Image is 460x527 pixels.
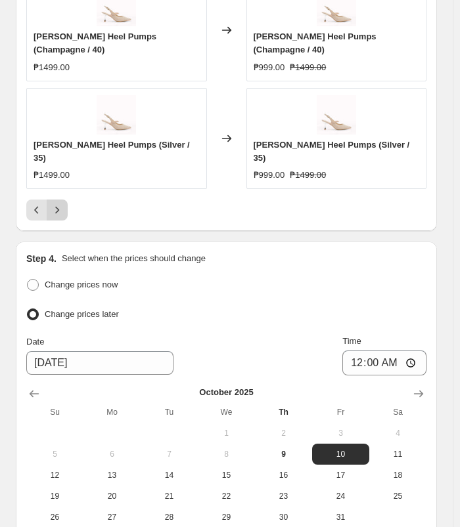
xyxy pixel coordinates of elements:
[146,449,193,459] span: 7
[312,486,369,507] button: Friday October 24 2025
[254,32,377,54] span: [PERSON_NAME] Heel Pumps (Champagne / 40)
[317,512,364,522] span: 31
[375,407,421,417] span: Sa
[26,444,83,465] button: Sunday October 5 2025
[260,407,307,417] span: Th
[260,491,307,501] span: 23
[146,512,193,522] span: 28
[198,486,255,507] button: Wednesday October 22 2025
[89,512,135,522] span: 27
[317,449,364,459] span: 10
[255,402,312,423] th: Thursday
[141,402,198,423] th: Tuesday
[255,465,312,486] button: Thursday October 16 2025
[34,32,156,54] span: [PERSON_NAME] Heel Pumps (Champagne / 40)
[312,444,369,465] button: Friday October 10 2025
[45,280,118,289] span: Change prices now
[89,449,135,459] span: 6
[203,491,250,501] span: 22
[83,465,141,486] button: Monday October 13 2025
[254,61,285,74] div: ₱999.00
[317,95,356,135] img: Douglas_Champagne_1_80x.jpg
[32,512,78,522] span: 26
[369,402,426,423] th: Saturday
[47,200,68,221] button: Next
[146,491,193,501] span: 21
[141,465,198,486] button: Tuesday October 14 2025
[146,407,193,417] span: Tu
[83,402,141,423] th: Monday
[141,444,198,465] button: Tuesday October 7 2025
[203,407,250,417] span: We
[34,169,70,182] div: ₱1499.00
[260,470,307,480] span: 16
[254,169,285,182] div: ₱999.00
[26,252,57,265] h2: Step 4.
[255,486,312,507] button: Thursday October 23 2025
[198,402,255,423] th: Wednesday
[255,423,312,444] button: Thursday October 2 2025
[375,428,421,438] span: 4
[342,350,426,375] input: 12:00
[26,337,44,347] span: Date
[254,140,410,163] span: [PERSON_NAME] Heel Pumps (Silver / 35)
[342,336,361,346] span: Time
[89,470,135,480] span: 13
[375,470,421,480] span: 18
[369,423,426,444] button: Saturday October 4 2025
[260,428,307,438] span: 2
[260,512,307,522] span: 30
[26,200,68,221] nav: Pagination
[32,407,78,417] span: Su
[369,444,426,465] button: Saturday October 11 2025
[26,351,173,375] input: 10/9/2025
[408,383,429,404] button: Show next month, November 2025
[317,407,364,417] span: Fr
[317,470,364,480] span: 17
[375,491,421,501] span: 25
[203,428,250,438] span: 1
[312,465,369,486] button: Friday October 17 2025
[203,512,250,522] span: 29
[62,252,206,265] p: Select when the prices should change
[97,95,136,135] img: Douglas_Champagne_1_80x.jpg
[369,486,426,507] button: Saturday October 25 2025
[34,61,70,74] div: ₱1499.00
[198,444,255,465] button: Wednesday October 8 2025
[290,169,326,182] strike: ₱1499.00
[34,140,190,163] span: [PERSON_NAME] Heel Pumps (Silver / 35)
[290,61,326,74] strike: ₱1499.00
[26,200,47,221] button: Previous
[203,449,250,459] span: 8
[26,465,83,486] button: Sunday October 12 2025
[146,470,193,480] span: 14
[89,407,135,417] span: Mo
[260,449,307,459] span: 9
[317,491,364,501] span: 24
[203,470,250,480] span: 15
[312,402,369,423] th: Friday
[198,423,255,444] button: Wednesday October 1 2025
[369,465,426,486] button: Saturday October 18 2025
[45,309,119,319] span: Change prices later
[317,428,364,438] span: 3
[26,402,83,423] th: Sunday
[32,449,78,459] span: 5
[89,491,135,501] span: 20
[255,444,312,465] button: Today Thursday October 9 2025
[83,486,141,507] button: Monday October 20 2025
[312,423,369,444] button: Friday October 3 2025
[375,449,421,459] span: 11
[24,383,45,404] button: Show previous month, September 2025
[198,465,255,486] button: Wednesday October 15 2025
[32,491,78,501] span: 19
[26,486,83,507] button: Sunday October 19 2025
[32,470,78,480] span: 12
[83,444,141,465] button: Monday October 6 2025
[141,486,198,507] button: Tuesday October 21 2025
